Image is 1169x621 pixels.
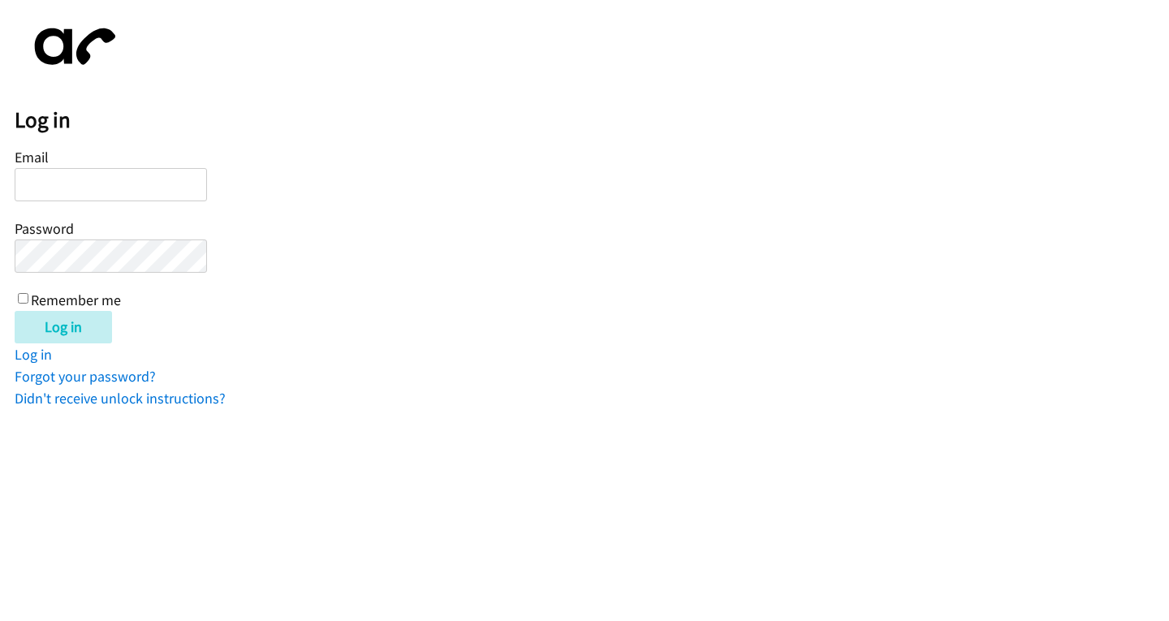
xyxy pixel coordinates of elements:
[15,389,226,408] a: Didn't receive unlock instructions?
[15,311,112,343] input: Log in
[15,345,52,364] a: Log in
[15,367,156,386] a: Forgot your password?
[31,291,121,309] label: Remember me
[15,148,49,166] label: Email
[15,106,1169,134] h2: Log in
[15,15,128,79] img: aphone-8a226864a2ddd6a5e75d1ebefc011f4aa8f32683c2d82f3fb0802fe031f96514.svg
[15,219,74,238] label: Password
